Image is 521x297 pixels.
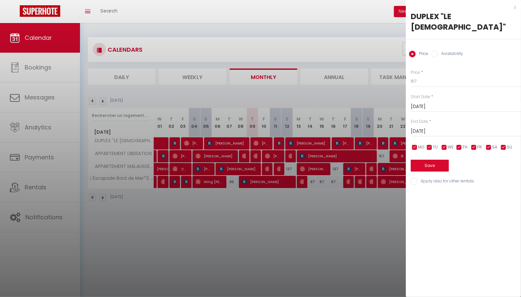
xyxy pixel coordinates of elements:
[411,94,430,100] label: Start Date
[492,144,497,150] span: SA
[418,144,424,150] span: MO
[411,11,516,32] div: DUPLEX "LE [DEMOGRAPHIC_DATA]"
[416,51,428,58] label: Price
[411,160,449,172] button: Save
[433,144,438,150] span: TU
[507,144,512,150] span: SU
[411,119,428,125] label: End Date
[448,144,454,150] span: WE
[477,144,482,150] span: FR
[462,144,467,150] span: TH
[438,51,463,58] label: Availability
[411,69,420,76] label: Price
[406,3,516,11] div: x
